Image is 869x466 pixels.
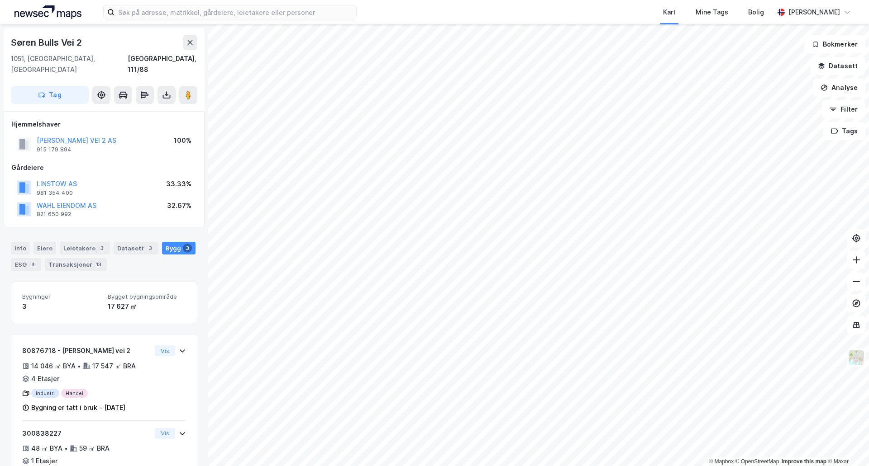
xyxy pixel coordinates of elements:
[37,189,73,197] div: 981 354 400
[11,242,30,254] div: Info
[97,244,106,253] div: 3
[810,57,865,75] button: Datasett
[166,179,191,189] div: 33.33%
[167,200,191,211] div: 32.67%
[108,293,186,301] span: Bygget bygningsområde
[77,362,81,370] div: •
[37,146,72,153] div: 915 179 894
[709,458,734,465] a: Mapbox
[735,458,779,465] a: OpenStreetMap
[824,423,869,466] iframe: Chat Widget
[11,162,197,173] div: Gårdeiere
[162,242,196,254] div: Bygg
[108,301,186,312] div: 17 627 ㎡
[11,53,128,75] div: 1051, [GEOGRAPHIC_DATA], [GEOGRAPHIC_DATA]
[22,345,151,356] div: 80876718 - [PERSON_NAME] vei 2
[64,445,68,452] div: •
[22,301,100,312] div: 3
[128,53,197,75] div: [GEOGRAPHIC_DATA], 111/88
[37,211,71,218] div: 821 650 992
[92,361,136,372] div: 17 547 ㎡ BRA
[813,79,865,97] button: Analyse
[782,458,826,465] a: Improve this map
[14,5,81,19] img: logo.a4113a55bc3d86da70a041830d287a7e.svg
[11,258,41,271] div: ESG
[31,373,59,384] div: 4 Etasjer
[11,86,89,104] button: Tag
[146,244,155,253] div: 3
[31,402,125,413] div: Bygning er tatt i bruk - [DATE]
[174,135,191,146] div: 100%
[79,443,110,454] div: 59 ㎡ BRA
[31,361,76,372] div: 14 046 ㎡ BYA
[663,7,676,18] div: Kart
[22,293,100,301] span: Bygninger
[696,7,728,18] div: Mine Tags
[31,443,62,454] div: 48 ㎡ BYA
[22,428,151,439] div: 300838227
[155,428,175,439] button: Vis
[60,242,110,254] div: Leietakere
[804,35,865,53] button: Bokmerker
[824,423,869,466] div: Kontrollprogram for chat
[94,260,103,269] div: 13
[115,5,356,19] input: Søk på adresse, matrikkel, gårdeiere, leietakere eller personer
[29,260,38,269] div: 4
[33,242,56,254] div: Eiere
[45,258,107,271] div: Transaksjoner
[11,119,197,130] div: Hjemmelshaver
[114,242,158,254] div: Datasett
[848,349,865,366] img: Z
[155,345,175,356] button: Vis
[822,100,865,118] button: Filter
[823,122,865,140] button: Tags
[788,7,840,18] div: [PERSON_NAME]
[183,244,192,253] div: 3
[11,35,84,50] div: Søren Bulls Vei 2
[748,7,764,18] div: Bolig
